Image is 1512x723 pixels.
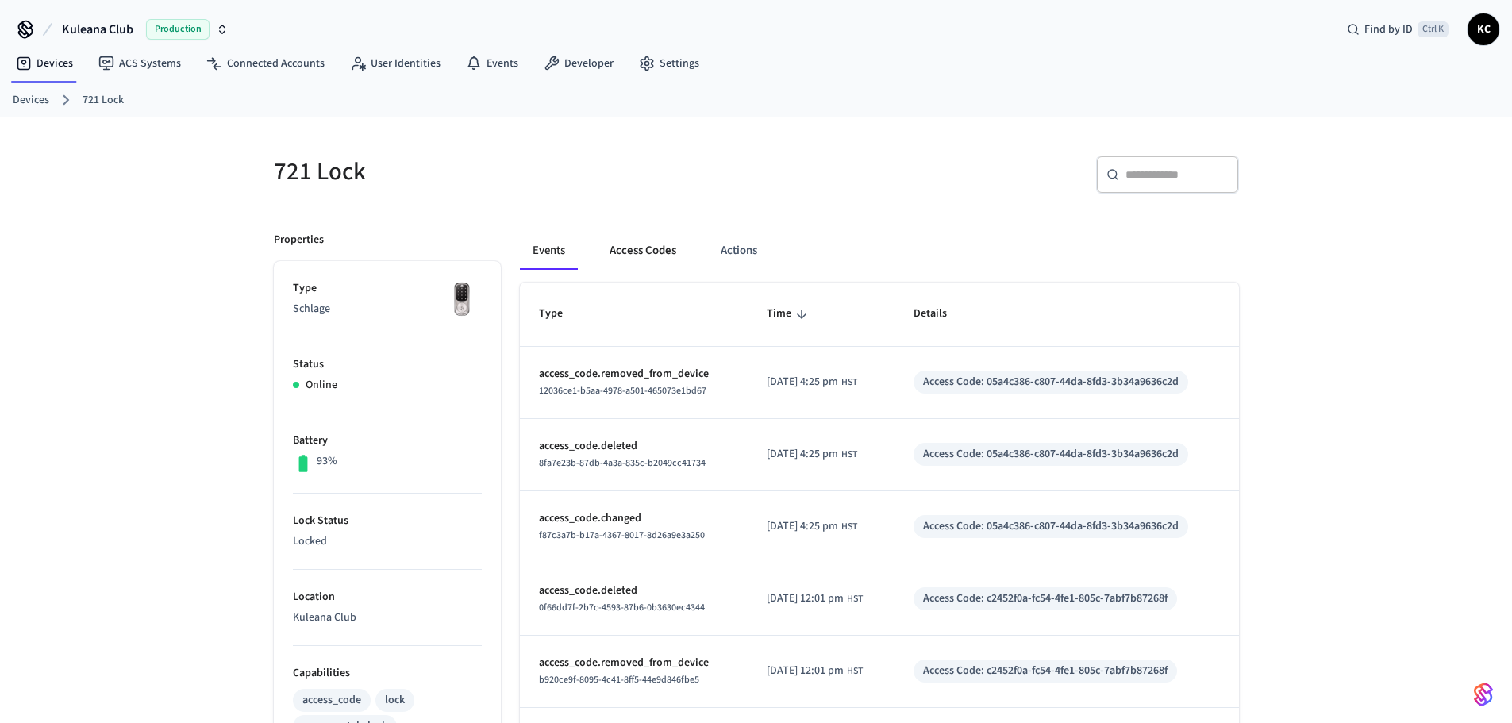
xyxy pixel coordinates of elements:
img: SeamLogoGradient.69752ec5.svg [1474,682,1493,707]
span: [DATE] 12:01 pm [767,663,844,679]
span: Kuleana Club [62,20,133,39]
button: KC [1468,13,1499,45]
a: 721 Lock [83,92,124,109]
span: Type [539,302,583,326]
button: Actions [708,232,770,270]
span: [DATE] 4:25 pm [767,446,838,463]
div: Find by IDCtrl K [1334,15,1461,44]
span: 8fa7e23b-87db-4a3a-835c-b2049cc41734 [539,456,706,470]
span: Ctrl K [1418,21,1449,37]
span: [DATE] 12:01 pm [767,590,844,607]
a: Settings [626,49,712,78]
div: Pacific/Honolulu [767,663,863,679]
span: HST [841,448,857,462]
p: Schlage [293,301,482,317]
span: Find by ID [1364,21,1413,37]
div: access_code [302,692,361,709]
span: HST [841,520,857,534]
button: Access Codes [597,232,689,270]
span: Time [767,302,812,326]
a: Connected Accounts [194,49,337,78]
span: Production [146,19,210,40]
div: ant example [520,232,1239,270]
a: Developer [531,49,626,78]
span: b920ce9f-8095-4c41-8ff5-44e9d846fbe5 [539,673,699,686]
span: 12036ce1-b5aa-4978-a501-465073e1bd67 [539,384,706,398]
p: access_code.deleted [539,438,729,455]
div: Access Code: 05a4c386-c807-44da-8fd3-3b34a9636c2d [923,374,1179,390]
p: Type [293,280,482,297]
p: Online [306,377,337,394]
button: Events [520,232,578,270]
p: access_code.removed_from_device [539,655,729,671]
p: Kuleana Club [293,610,482,626]
a: Devices [13,92,49,109]
div: Pacific/Honolulu [767,518,857,535]
div: lock [385,692,405,709]
span: [DATE] 4:25 pm [767,374,838,390]
span: [DATE] 4:25 pm [767,518,838,535]
div: Pacific/Honolulu [767,590,863,607]
span: f87c3a7b-b17a-4367-8017-8d26a9e3a250 [539,529,705,542]
p: 93% [317,453,337,470]
p: Properties [274,232,324,248]
span: Details [914,302,968,326]
h5: 721 Lock [274,156,747,188]
span: HST [847,664,863,679]
p: Status [293,356,482,373]
img: Yale Assure Touchscreen Wifi Smart Lock, Satin Nickel, Front [442,280,482,320]
span: HST [841,375,857,390]
span: 0f66dd7f-2b7c-4593-87b6-0b3630ec4344 [539,601,705,614]
div: Access Code: c2452f0a-fc54-4fe1-805c-7abf7b87268f [923,590,1168,607]
a: Devices [3,49,86,78]
p: access_code.changed [539,510,729,527]
p: access_code.removed_from_device [539,366,729,383]
div: Access Code: c2452f0a-fc54-4fe1-805c-7abf7b87268f [923,663,1168,679]
p: Capabilities [293,665,482,682]
div: Access Code: 05a4c386-c807-44da-8fd3-3b34a9636c2d [923,446,1179,463]
span: KC [1469,15,1498,44]
a: User Identities [337,49,453,78]
span: HST [847,592,863,606]
div: Access Code: 05a4c386-c807-44da-8fd3-3b34a9636c2d [923,518,1179,535]
a: Events [453,49,531,78]
p: access_code.deleted [539,583,729,599]
div: Pacific/Honolulu [767,374,857,390]
p: Battery [293,433,482,449]
p: Lock Status [293,513,482,529]
p: Locked [293,533,482,550]
div: Pacific/Honolulu [767,446,857,463]
a: ACS Systems [86,49,194,78]
p: Location [293,589,482,606]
